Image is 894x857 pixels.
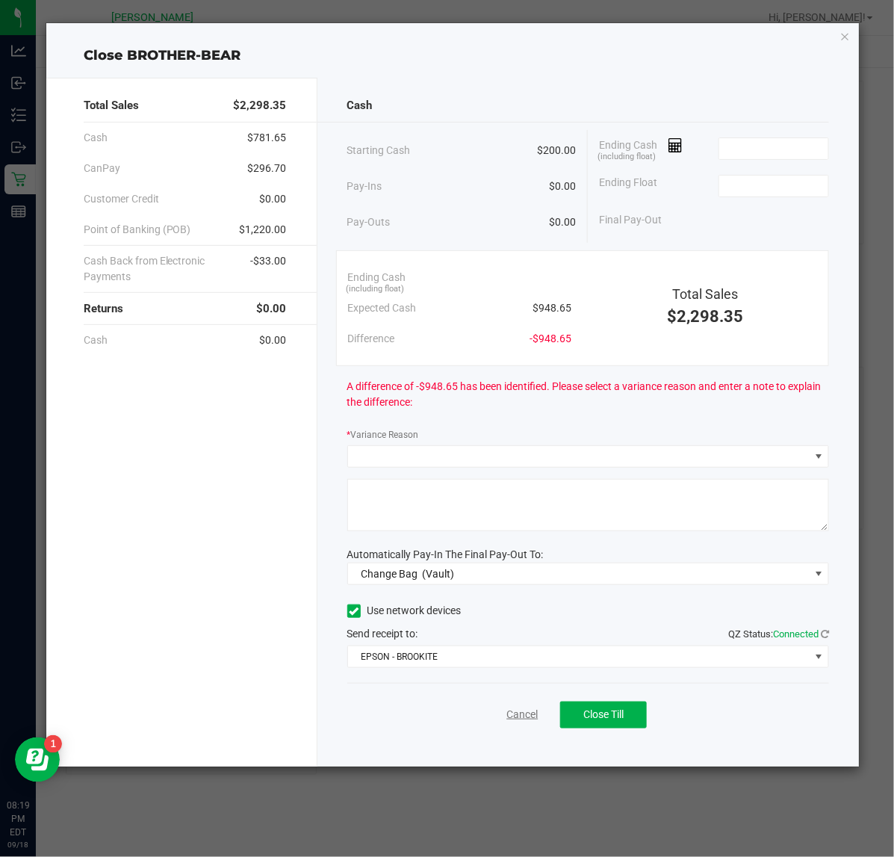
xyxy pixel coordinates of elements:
span: $0.00 [260,191,287,207]
span: Cash Back from Electronic Payments [84,253,251,285]
span: -$948.65 [530,331,571,347]
span: $0.00 [549,179,576,194]
span: (including float) [347,283,405,296]
span: Connected [773,628,819,640]
span: Ending Float [599,175,657,197]
span: -$33.00 [251,253,287,285]
iframe: Resource center unread badge [44,735,62,753]
span: $0.00 [260,332,287,348]
span: Pay-Ins [347,179,382,194]
span: Ending Cash [599,137,683,160]
iframe: Resource center [15,737,60,782]
span: Final Pay-Out [599,212,662,228]
a: Cancel [506,707,538,723]
span: $781.65 [248,130,287,146]
span: (including float) [597,151,656,164]
span: $200.00 [537,143,576,158]
span: Close Till [583,708,624,720]
span: $1,220.00 [240,222,287,238]
span: Starting Cash [347,143,411,158]
span: EPSON - BROOKITE [348,646,810,667]
button: Close Till [560,702,647,728]
span: Expected Cash [348,300,417,316]
span: Automatically Pay-In The Final Pay-Out To: [347,548,544,560]
span: Customer Credit [84,191,159,207]
span: Cash [84,332,108,348]
span: Total Sales [84,97,139,114]
label: Variance Reason [347,428,419,442]
span: $0.00 [549,214,576,230]
span: Cash [347,97,373,114]
span: $2,298.35 [668,307,744,326]
label: Use network devices [347,603,462,619]
span: Pay-Outs [347,214,391,230]
span: $2,298.35 [234,97,287,114]
span: Total Sales [673,286,739,302]
span: CanPay [84,161,120,176]
span: Cash [84,130,108,146]
span: Change Bag [361,568,417,580]
span: $0.00 [257,300,287,318]
span: QZ Status: [728,628,829,640]
span: $296.70 [248,161,287,176]
span: (Vault) [422,568,454,580]
span: Point of Banking (POB) [84,222,191,238]
span: Send receipt to: [347,628,418,640]
span: $948.65 [533,300,571,316]
span: Ending Cash [348,270,406,285]
div: Returns [84,293,287,325]
span: A difference of -$948.65 has been identified. Please select a variance reason and enter a note to... [347,379,830,410]
div: Close BROTHER-BEAR [46,46,860,66]
span: Difference [348,331,395,347]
